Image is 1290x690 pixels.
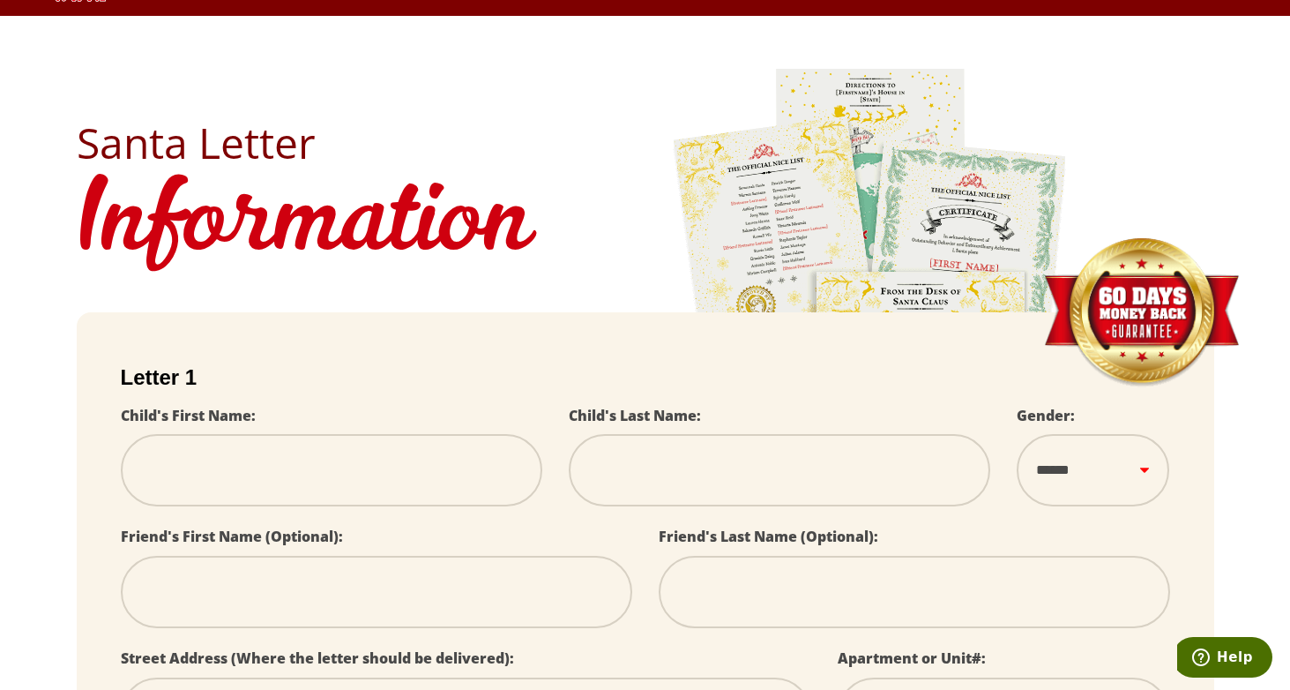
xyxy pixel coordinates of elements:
label: Friend's First Name (Optional): [121,527,343,546]
label: Friend's Last Name (Optional): [659,527,878,546]
iframe: Opens a widget where you can find more information [1177,637,1272,681]
h2: Santa Letter [77,122,1214,164]
label: Street Address (Where the letter should be delivered): [121,649,514,668]
img: Money Back Guarantee [1042,237,1241,388]
label: Apartment or Unit#: [838,649,986,668]
label: Child's First Name: [121,406,256,425]
h1: Information [77,164,1214,286]
label: Gender: [1017,406,1075,425]
h2: Letter 1 [121,365,1170,390]
label: Child's Last Name: [569,406,701,425]
img: letters.png [672,66,1069,559]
